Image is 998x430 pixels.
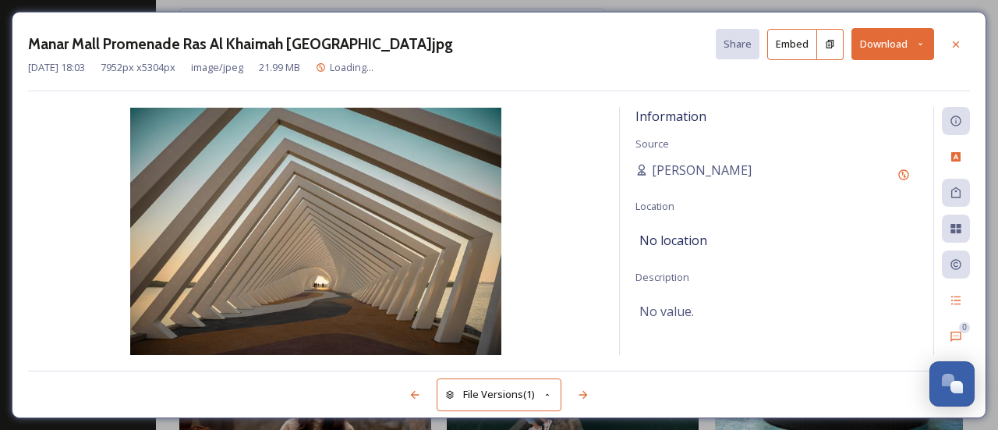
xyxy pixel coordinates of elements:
span: Source [635,137,669,151]
button: Share [716,29,759,59]
span: [DATE] 18:03 [28,60,85,75]
img: 463b56d2-33cc-4c07-8bbe-02bdddde67a8.jpg [28,108,603,355]
span: image/jpeg [191,60,243,75]
span: 21.99 MB [259,60,300,75]
span: No value. [639,302,694,321]
span: 7952 px x 5304 px [101,60,175,75]
div: 0 [959,322,970,333]
span: Location [635,199,674,213]
span: [PERSON_NAME] [652,161,752,179]
button: File Versions(1) [437,378,561,410]
button: Embed [767,29,817,60]
button: Download [851,28,934,60]
span: No location [639,231,707,250]
h3: Manar Mall Promenade Ras Al Khaimah [GEOGRAPHIC_DATA]jpg [28,33,453,55]
span: Information [635,108,706,125]
span: Description [635,270,689,284]
span: Loading... [330,60,373,74]
button: Open Chat [929,361,975,407]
